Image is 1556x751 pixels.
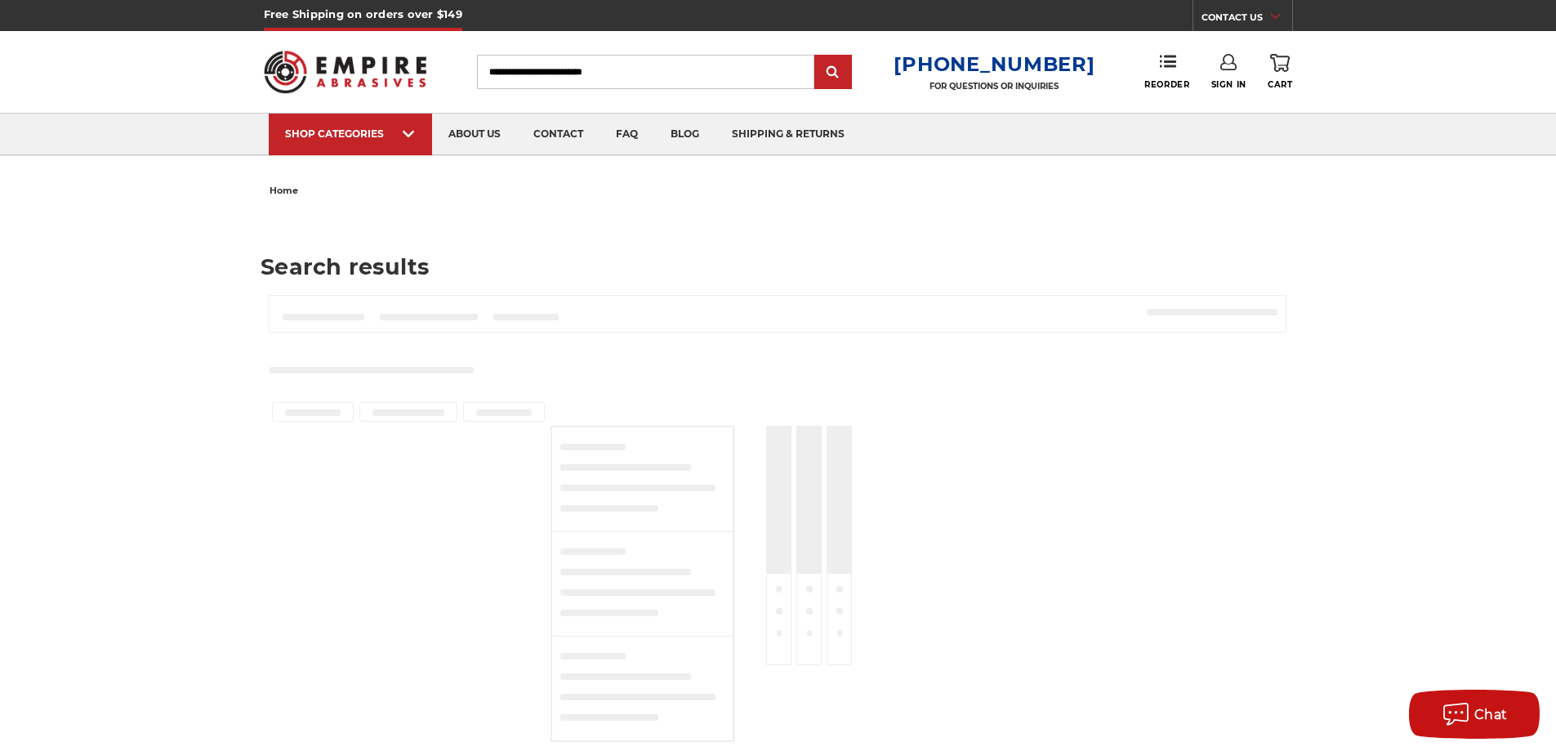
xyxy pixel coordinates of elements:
[654,114,716,155] a: blog
[1202,8,1292,31] a: CONTACT US
[894,52,1095,76] a: [PHONE_NUMBER]
[285,127,416,140] div: SHOP CATEGORIES
[1268,54,1292,90] a: Cart
[1144,79,1189,90] span: Reorder
[716,114,861,155] a: shipping & returns
[894,81,1095,92] p: FOR QUESTIONS OR INQUIRIES
[517,114,600,155] a: contact
[600,114,654,155] a: faq
[1474,707,1508,722] span: Chat
[261,256,1295,278] h1: Search results
[1144,54,1189,89] a: Reorder
[1211,79,1246,90] span: Sign In
[1409,690,1540,739] button: Chat
[270,185,298,196] span: home
[264,40,427,104] img: Empire Abrasives
[432,114,517,155] a: about us
[817,56,849,89] input: Submit
[1268,79,1292,90] span: Cart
